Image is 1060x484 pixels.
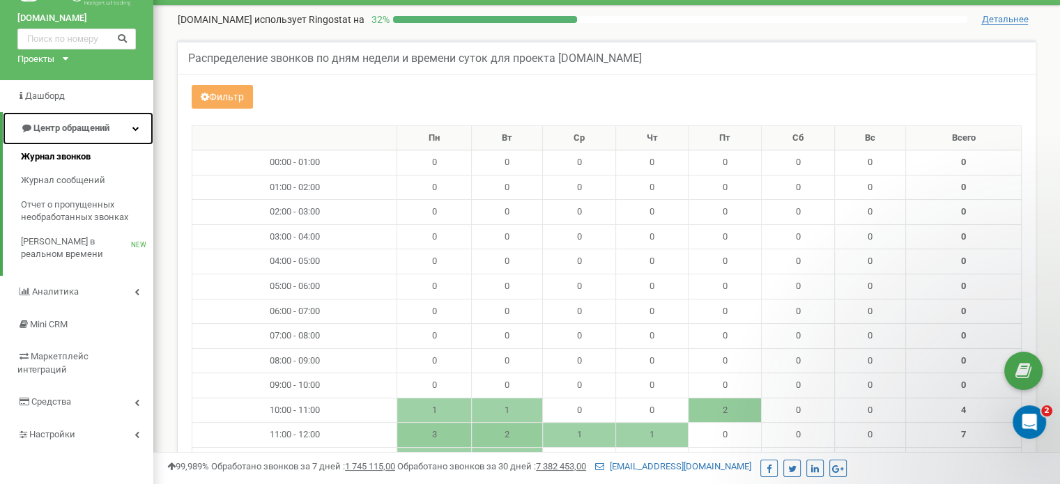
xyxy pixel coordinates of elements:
[689,348,762,373] td: 0
[472,423,543,448] td: 2
[543,348,616,373] td: 0
[615,423,688,448] td: 1
[472,125,543,150] th: Вт
[834,200,905,225] td: 0
[543,175,616,200] td: 0
[961,231,966,242] strong: 0
[192,373,397,398] td: 09:00 - 10:00
[761,249,834,274] td: 0
[21,193,153,230] a: Отчет о пропущенных необработанных звонках
[689,299,762,324] td: 0
[21,145,153,169] a: Журнал звонков
[615,125,688,150] th: Чт
[615,249,688,274] td: 0
[17,53,54,66] div: Проекты
[397,125,472,150] th: Пн
[689,175,762,200] td: 0
[21,235,131,261] span: [PERSON_NAME] в реальном времени
[397,398,472,423] td: 1
[192,150,397,175] td: 00:00 - 01:00
[689,249,762,274] td: 0
[543,224,616,249] td: 0
[25,91,65,101] span: Дашборд
[595,461,751,471] a: [EMAIL_ADDRESS][DOMAIN_NAME]
[761,299,834,324] td: 0
[961,306,966,316] strong: 0
[761,348,834,373] td: 0
[21,169,153,193] a: Журнал сообщений
[397,274,472,299] td: 0
[689,423,762,448] td: 0
[472,224,543,249] td: 0
[30,319,68,329] span: Mini CRM
[834,175,905,200] td: 0
[761,324,834,349] td: 0
[472,398,543,423] td: 1
[834,299,905,324] td: 0
[472,299,543,324] td: 0
[615,200,688,225] td: 0
[33,123,109,133] span: Центр обращений
[961,380,966,390] strong: 0
[543,150,616,175] td: 0
[397,348,472,373] td: 0
[761,200,834,225] td: 0
[472,274,543,299] td: 0
[192,249,397,274] td: 04:00 - 05:00
[961,206,966,217] strong: 0
[761,175,834,200] td: 0
[1041,405,1052,416] span: 2
[397,249,472,274] td: 0
[536,461,586,471] u: 7 382 453,00
[397,373,472,398] td: 0
[472,200,543,225] td: 0
[761,274,834,299] td: 0
[192,175,397,200] td: 01:00 - 02:00
[397,224,472,249] td: 0
[21,174,105,187] span: Журнал сообщений
[834,348,905,373] td: 0
[834,150,905,175] td: 0
[761,125,834,150] th: Сб
[543,373,616,398] td: 0
[472,324,543,349] td: 0
[689,150,762,175] td: 0
[543,324,616,349] td: 0
[961,256,966,266] strong: 0
[472,150,543,175] td: 0
[906,125,1022,150] th: Всего
[397,200,472,225] td: 0
[192,299,397,324] td: 06:00 - 07:00
[543,447,616,472] td: 0
[192,423,397,448] td: 11:00 - 12:00
[615,224,688,249] td: 0
[761,398,834,423] td: 0
[834,274,905,299] td: 0
[834,125,905,150] th: Вс
[472,348,543,373] td: 0
[472,249,543,274] td: 0
[345,461,395,471] u: 1 745 115,00
[188,52,642,65] h5: Распределение звонков по дням недели и времени суток для проекта [DOMAIN_NAME]
[834,373,905,398] td: 0
[192,200,397,225] td: 02:00 - 03:00
[29,429,75,439] span: Настройки
[961,429,966,439] strong: 7
[31,396,71,407] span: Средства
[689,125,762,150] th: Пт
[689,200,762,225] td: 0
[615,324,688,349] td: 0
[961,405,966,415] strong: 4
[689,324,762,349] td: 0
[32,286,79,297] span: Аналитика
[615,447,688,472] td: 0
[615,175,688,200] td: 0
[689,447,762,472] td: 0
[834,324,905,349] td: 0
[178,13,364,26] p: [DOMAIN_NAME]
[961,330,966,341] strong: 0
[3,112,153,145] a: Центр обращений
[543,423,616,448] td: 1
[689,274,762,299] td: 0
[961,355,966,366] strong: 0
